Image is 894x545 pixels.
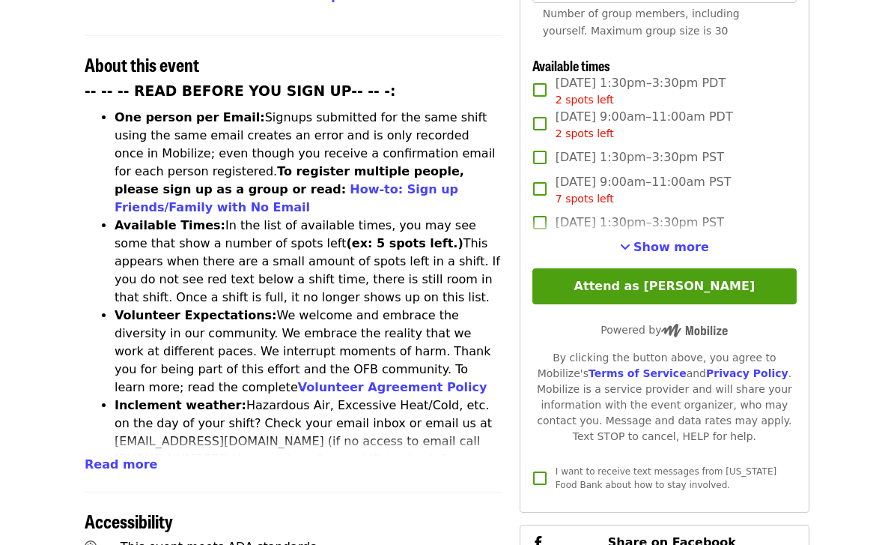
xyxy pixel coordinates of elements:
a: How-to: Sign up Friends/Family with No Email [115,183,458,215]
span: [DATE] 1:30pm–3:30pm PST [556,149,724,167]
span: 2 spots left [556,128,614,140]
span: 2 spots left [556,94,614,106]
span: Number of group members, including yourself. Maximum group size is 30 [543,8,740,37]
strong: Volunteer Expectations: [115,309,277,323]
button: See more timeslots [620,239,709,257]
span: Show more [633,241,709,255]
strong: Inclement weather: [115,399,246,413]
span: [DATE] 9:00am–11:00am PDT [556,109,733,142]
span: [DATE] 1:30pm–3:30pm PDT [556,75,726,109]
strong: One person per Email: [115,111,265,125]
span: 7 spots left [556,193,614,205]
strong: (ex: 5 spots left.) [346,237,463,251]
span: I want to receive text messages from [US_STATE] Food Bank about how to stay involved. [556,467,776,491]
span: Available times [532,56,610,76]
button: Read more [85,457,157,475]
li: We welcome and embrace the diversity in our community. We embrace the reality that we work at dif... [115,307,502,397]
span: Read more [85,458,157,472]
span: Accessibility [85,508,173,535]
li: In the list of available times, you may see some that show a number of spots left This appears wh... [115,217,502,307]
li: Hazardous Air, Excessive Heat/Cold, etc. on the day of your shift? Check your email inbox or emai... [115,397,502,487]
strong: -- -- -- READ BEFORE YOU SIGN UP-- -- -: [85,84,396,100]
strong: To register multiple people, please sign up as a group or read: [115,165,464,197]
li: Signups submitted for the same shift using the same email creates an error and is only recorded o... [115,109,502,217]
span: [DATE] 1:30pm–3:30pm PST [556,214,724,232]
strong: Available Times: [115,219,225,233]
span: About this event [85,52,199,78]
button: Attend as [PERSON_NAME] [532,269,797,305]
div: By clicking the button above, you agree to Mobilize's and . Mobilize is a service provider and wi... [532,351,797,445]
img: Powered by Mobilize [661,325,728,338]
a: Volunteer Agreement Policy [298,381,487,395]
span: [DATE] 9:00am–11:00am PST [556,174,732,208]
span: Powered by [600,325,728,337]
a: Terms of Service [589,368,687,380]
a: Privacy Policy [706,368,788,380]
